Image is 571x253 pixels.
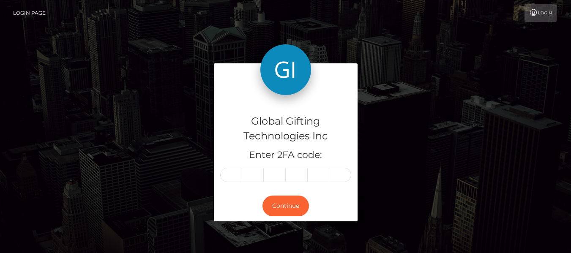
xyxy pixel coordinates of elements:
[525,4,557,22] a: Login
[220,114,351,144] h4: Global Gifting Technologies Inc
[13,4,46,22] a: Login Page
[262,196,309,216] button: Continue
[220,149,351,162] h5: Enter 2FA code:
[260,44,311,95] img: Global Gifting Technologies Inc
